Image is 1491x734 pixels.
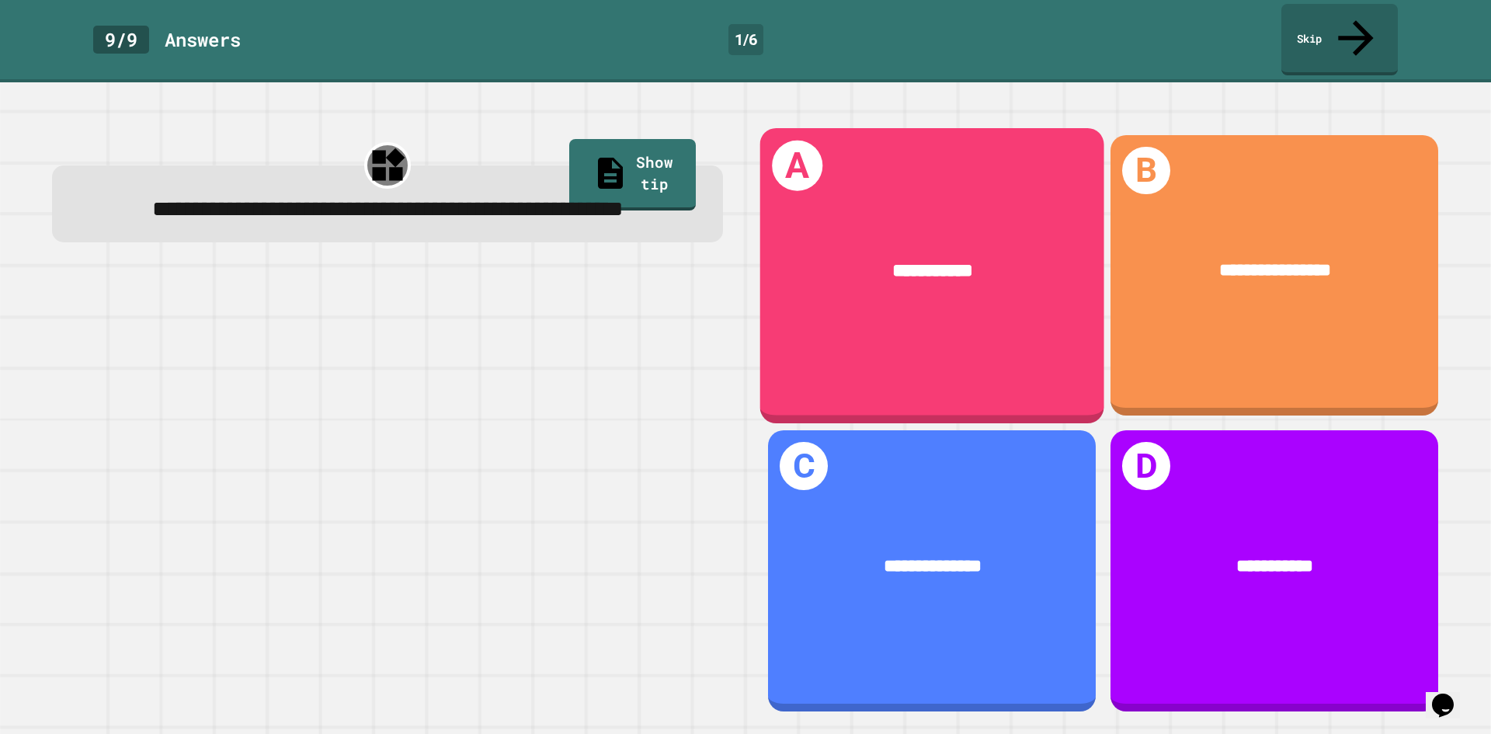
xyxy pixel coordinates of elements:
div: Answer s [165,26,241,54]
a: Skip [1281,4,1398,75]
h1: C [780,442,828,490]
h1: B [1122,147,1170,195]
div: 1 / 6 [728,24,763,55]
a: Show tip [569,139,696,210]
h1: D [1122,442,1170,490]
div: 9 / 9 [93,26,149,54]
iframe: chat widget [1426,672,1475,718]
h1: A [772,140,822,190]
